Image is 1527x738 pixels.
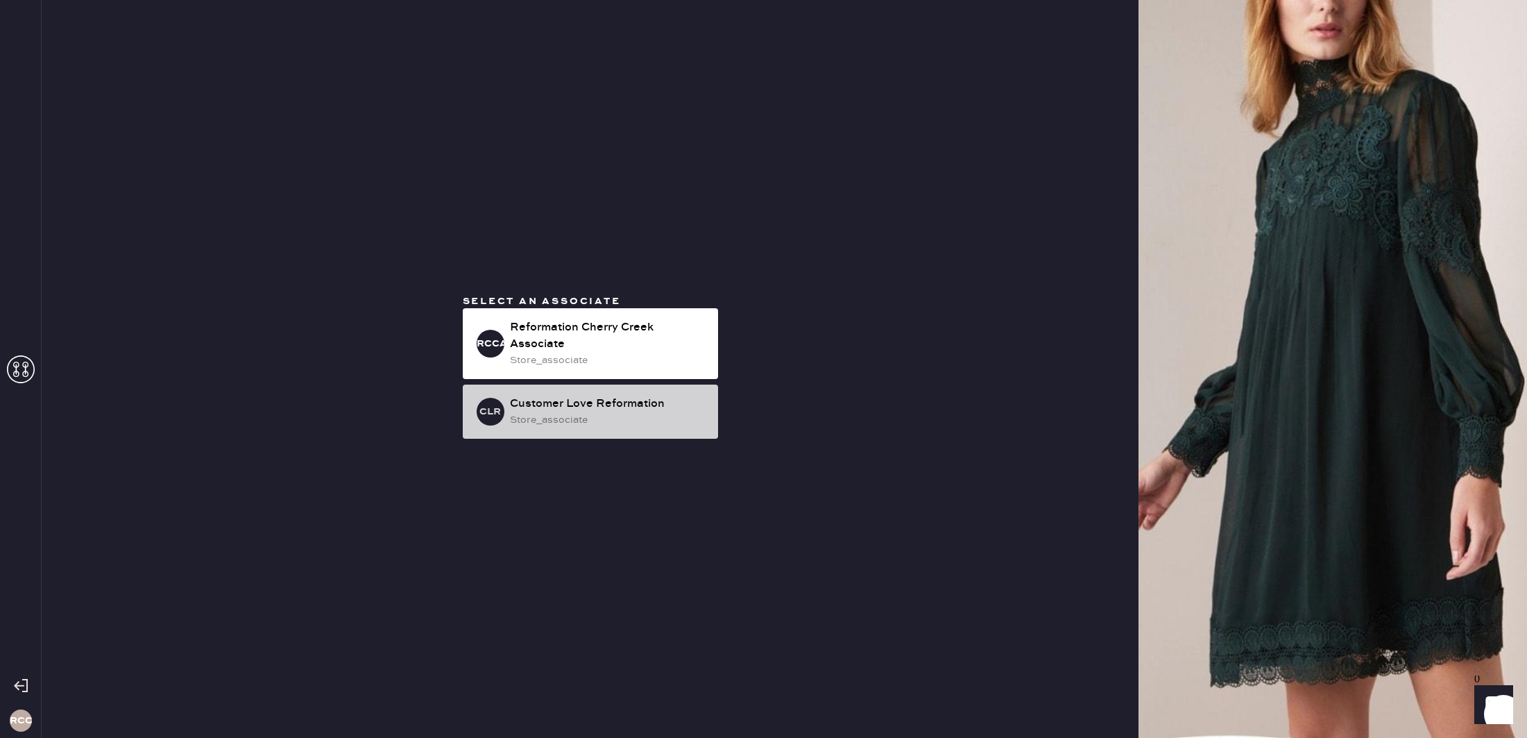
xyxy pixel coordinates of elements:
[510,319,707,353] div: Reformation Cherry Creek Associate
[510,412,707,428] div: store_associate
[463,295,621,308] span: Select an associate
[477,339,504,349] h3: RCCA
[1461,676,1521,735] iframe: Front Chat
[510,396,707,412] div: Customer Love Reformation
[10,716,32,726] h3: RCC
[510,353,707,368] div: store_associate
[479,407,501,417] h3: CLR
